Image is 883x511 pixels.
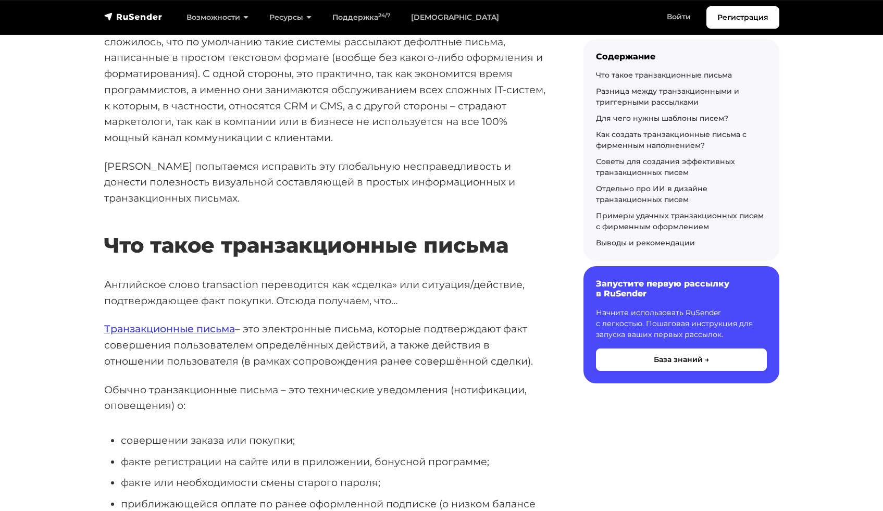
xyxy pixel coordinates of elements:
[104,277,550,308] p: Английское слово transaction переводится как «сделка» или ситуация/действие, подтверждающее факт ...
[104,11,163,22] img: RuSender
[596,238,695,247] a: Выводы и рекомендации
[596,86,739,107] a: Разница между транзакционными и триггерными рассылками
[104,18,550,146] p: Транзакционные письма обычно напрямую отправляются из CRM и CMS-систем. Так сложилось, что по умо...
[322,7,401,28] a: Поддержка24/7
[596,307,767,340] p: Начните использовать RuSender с легкостью. Пошаговая инструкция для запуска ваших первых рассылок.
[104,322,235,335] a: Транзакционные письма
[104,321,550,369] p: – это электронные письма, которые подтверждают факт совершения пользователем определённых действи...
[596,348,767,371] button: База знаний →
[121,432,550,448] li: совершении заказа или покупки;
[596,130,747,150] a: Как создать транзакционные письма с фирменным наполнением?
[121,454,550,470] li: факте регистрации на сайте или в приложении, бонусной программе;
[583,266,779,383] a: Запустите первую рассылку в RuSender Начните использовать RuSender с легкостью. Пошаговая инструк...
[121,475,550,491] li: факте или необходимости смены старого пароля;
[104,202,550,258] h2: Что такое транзакционные письма
[259,7,322,28] a: Ресурсы
[596,157,735,177] a: Советы для создания эффективных транзакционных писем
[176,7,259,28] a: Возможности
[706,6,779,29] a: Регистрация
[378,12,390,19] sup: 24/7
[104,382,550,414] p: Обычно транзакционные письма – это технические уведомления (нотификации, оповещения) о:
[401,7,509,28] a: [DEMOGRAPHIC_DATA]
[596,52,767,61] div: Содержание
[596,184,707,204] a: Отдельно про ИИ в дизайне транзакционных писем
[596,70,732,80] a: Что такое транзакционные письма
[596,114,728,123] a: Для чего нужны шаблоны писем?
[104,158,550,206] p: [PERSON_NAME] попытаемся исправить эту глобальную несправедливость и донести полезность визуально...
[656,6,701,28] a: Войти
[596,211,764,231] a: Примеры удачных транзакционных писем с фирменным оформлением
[596,279,767,298] h6: Запустите первую рассылку в RuSender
